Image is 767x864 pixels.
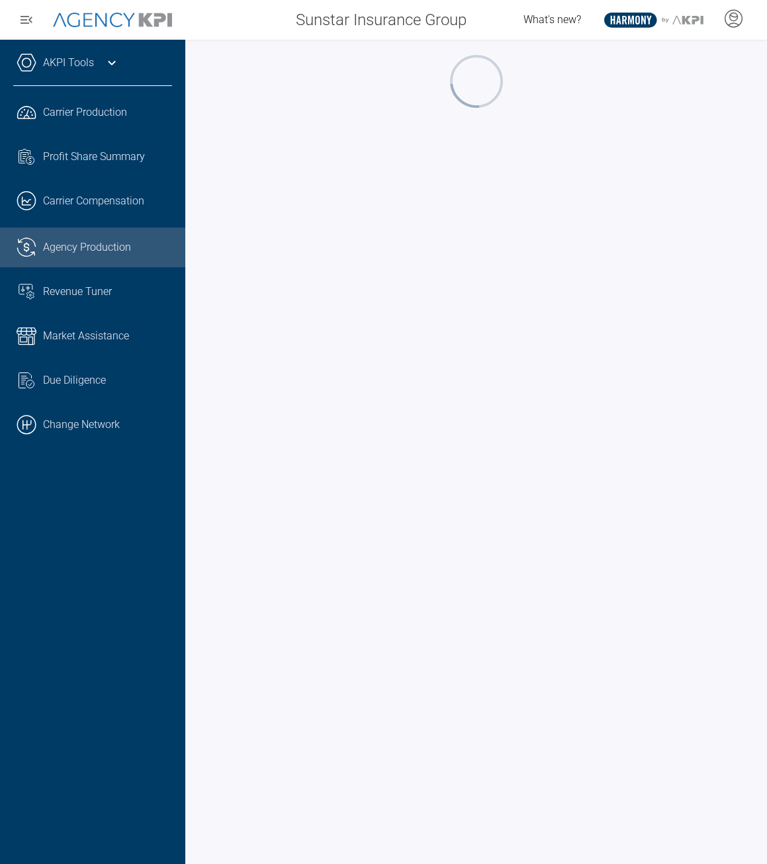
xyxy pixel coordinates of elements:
span: What's new? [523,13,581,26]
a: AKPI Tools [43,55,94,71]
span: Carrier Production [43,105,127,120]
span: Revenue Tuner [43,284,112,300]
span: Profit Share Summary [43,149,145,165]
img: AgencyKPI [53,13,172,28]
span: Carrier Compensation [43,193,144,209]
span: Sunstar Insurance Group [296,8,467,32]
div: oval-loading [448,53,505,110]
span: Due Diligence [43,372,106,388]
span: Agency Production [43,239,131,255]
span: Market Assistance [43,328,129,344]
